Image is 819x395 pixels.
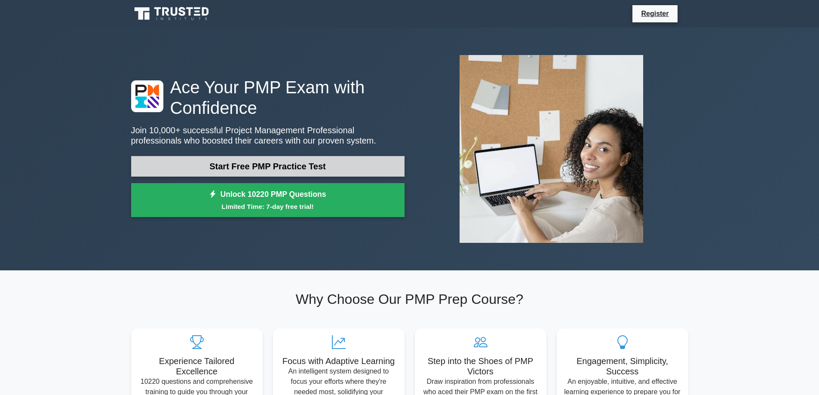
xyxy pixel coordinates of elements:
[280,356,398,366] h5: Focus with Adaptive Learning
[131,291,688,307] h2: Why Choose Our PMP Prep Course?
[131,125,405,146] p: Join 10,000+ successful Project Management Professional professionals who boosted their careers w...
[131,77,405,118] h1: Ace Your PMP Exam with Confidence
[138,356,256,377] h5: Experience Tailored Excellence
[564,356,681,377] h5: Engagement, Simplicity, Success
[636,8,674,19] a: Register
[142,202,394,211] small: Limited Time: 7-day free trial!
[131,183,405,217] a: Unlock 10220 PMP QuestionsLimited Time: 7-day free trial!
[422,356,540,377] h5: Step into the Shoes of PMP Victors
[131,156,405,177] a: Start Free PMP Practice Test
